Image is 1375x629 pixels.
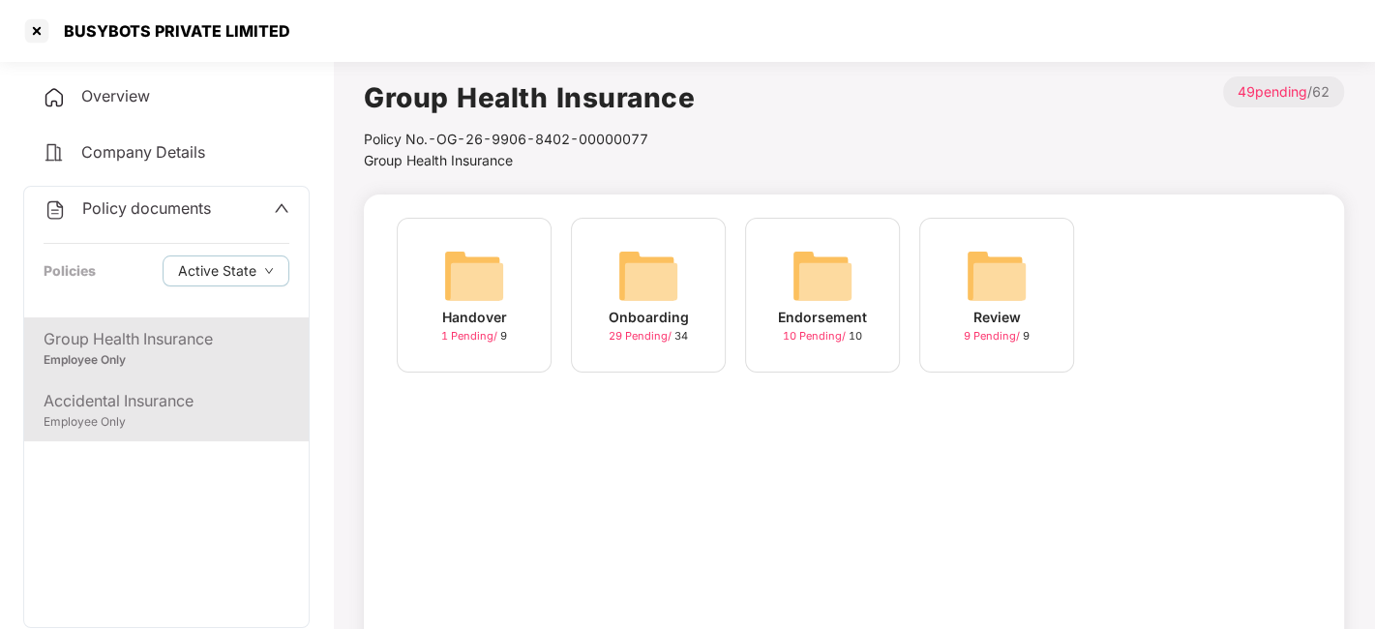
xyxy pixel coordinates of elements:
[966,245,1028,307] img: svg+xml;base64,PHN2ZyB4bWxucz0iaHR0cDovL3d3dy53My5vcmcvMjAwMC9zdmciIHdpZHRoPSI2NCIgaGVpZ2h0PSI2NC...
[44,327,289,351] div: Group Health Insurance
[609,329,674,343] span: 29 Pending /
[43,86,66,109] img: svg+xml;base64,PHN2ZyB4bWxucz0iaHR0cDovL3d3dy53My5vcmcvMjAwMC9zdmciIHdpZHRoPSIyNCIgaGVpZ2h0PSIyNC...
[364,129,695,150] div: Policy No.- OG-26-9906-8402-00000077
[44,413,289,432] div: Employee Only
[609,307,689,328] div: Onboarding
[964,328,1030,344] div: 9
[364,76,695,119] h1: Group Health Insurance
[441,329,500,343] span: 1 Pending /
[274,200,289,216] span: up
[783,328,862,344] div: 10
[44,198,67,222] img: svg+xml;base64,PHN2ZyB4bWxucz0iaHR0cDovL3d3dy53My5vcmcvMjAwMC9zdmciIHdpZHRoPSIyNCIgaGVpZ2h0PSIyNC...
[1238,83,1307,100] span: 49 pending
[1223,76,1344,107] p: / 62
[617,245,679,307] img: svg+xml;base64,PHN2ZyB4bWxucz0iaHR0cDovL3d3dy53My5vcmcvMjAwMC9zdmciIHdpZHRoPSI2NCIgaGVpZ2h0PSI2NC...
[443,245,505,307] img: svg+xml;base64,PHN2ZyB4bWxucz0iaHR0cDovL3d3dy53My5vcmcvMjAwMC9zdmciIHdpZHRoPSI2NCIgaGVpZ2h0PSI2NC...
[43,141,66,165] img: svg+xml;base64,PHN2ZyB4bWxucz0iaHR0cDovL3d3dy53My5vcmcvMjAwMC9zdmciIHdpZHRoPSIyNCIgaGVpZ2h0PSIyNC...
[163,255,289,286] button: Active Statedown
[81,86,150,105] span: Overview
[973,307,1021,328] div: Review
[44,260,96,282] div: Policies
[364,152,513,168] span: Group Health Insurance
[792,245,853,307] img: svg+xml;base64,PHN2ZyB4bWxucz0iaHR0cDovL3d3dy53My5vcmcvMjAwMC9zdmciIHdpZHRoPSI2NCIgaGVpZ2h0PSI2NC...
[82,198,211,218] span: Policy documents
[44,351,289,370] div: Employee Only
[178,260,256,282] span: Active State
[52,21,290,41] div: BUSYBOTS PRIVATE LIMITED
[81,142,205,162] span: Company Details
[441,328,507,344] div: 9
[783,329,849,343] span: 10 Pending /
[44,389,289,413] div: Accidental Insurance
[264,266,274,277] span: down
[442,307,507,328] div: Handover
[964,329,1023,343] span: 9 Pending /
[609,328,688,344] div: 34
[778,307,867,328] div: Endorsement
